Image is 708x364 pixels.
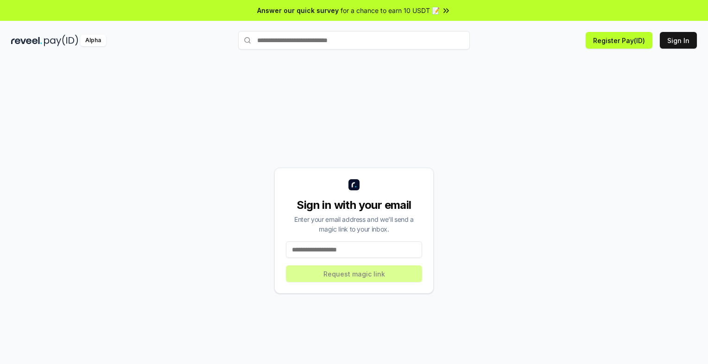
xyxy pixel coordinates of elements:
[80,35,106,46] div: Alpha
[586,32,652,49] button: Register Pay(ID)
[44,35,78,46] img: pay_id
[286,214,422,234] div: Enter your email address and we’ll send a magic link to your inbox.
[348,179,360,190] img: logo_small
[341,6,440,15] span: for a chance to earn 10 USDT 📝
[11,35,42,46] img: reveel_dark
[286,198,422,213] div: Sign in with your email
[257,6,339,15] span: Answer our quick survey
[660,32,697,49] button: Sign In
